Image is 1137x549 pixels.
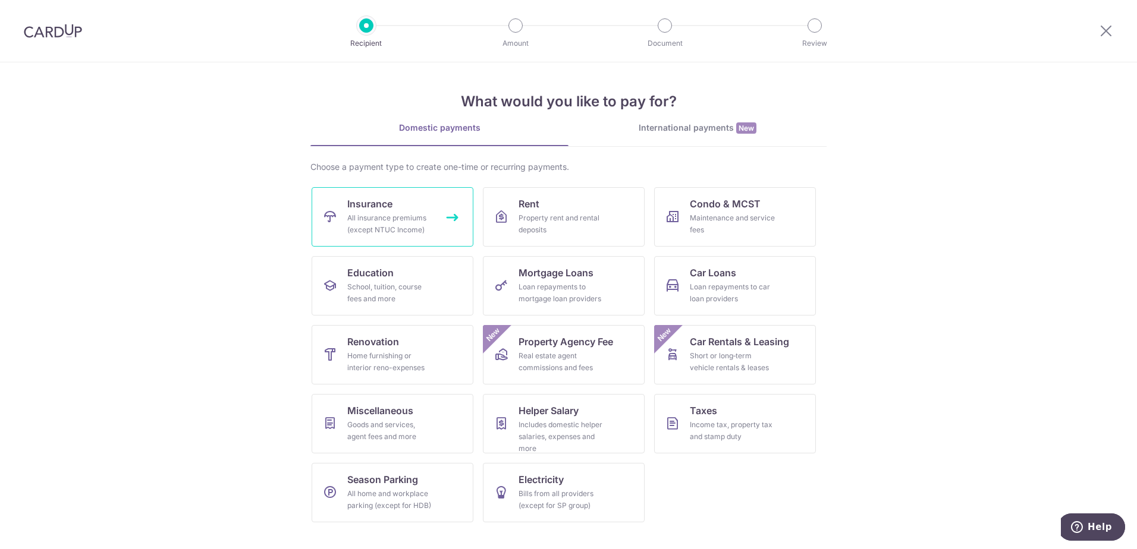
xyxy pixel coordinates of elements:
[347,266,394,280] span: Education
[483,325,645,384] a: Property Agency FeeReal estate agent commissions and feesNew
[312,256,473,315] a: EducationSchool, tuition, course fees and more
[654,394,816,453] a: TaxesIncome tax, property tax and stamp duty
[1061,513,1125,543] iframe: Opens a widget where you can find more information
[483,256,645,315] a: Mortgage LoansLoan repayments to mortgage loan providers
[24,24,82,38] img: CardUp
[310,161,827,173] div: Choose a payment type to create one-time or recurring payments.
[519,472,564,487] span: Electricity
[347,403,413,418] span: Miscellaneous
[472,37,560,49] p: Amount
[322,37,410,49] p: Recipient
[519,266,593,280] span: Mortgage Loans
[347,335,399,349] span: Renovation
[483,463,645,522] a: ElectricityBills from all providers (except for SP group)
[519,335,613,349] span: Property Agency Fee
[347,472,418,487] span: Season Parking
[347,212,433,236] div: All insurance premiums (except NTUC Income)
[347,350,433,374] div: Home furnishing or interior reno-expenses
[519,403,579,418] span: Helper Salary
[690,281,775,305] div: Loan repayments to car loan providers
[654,256,816,315] a: Car LoansLoan repayments to car loan providers
[310,91,827,112] h4: What would you like to pay for?
[312,187,473,247] a: InsuranceAll insurance premiums (except NTUC Income)
[312,394,473,453] a: MiscellaneousGoods and services, agent fees and more
[690,197,761,211] span: Condo & MCST
[347,488,433,512] div: All home and workplace parking (except for HDB)
[690,266,736,280] span: Car Loans
[310,122,568,134] div: Domestic payments
[347,281,433,305] div: School, tuition, course fees and more
[519,197,539,211] span: Rent
[519,350,604,374] div: Real estate agent commissions and fees
[771,37,859,49] p: Review
[690,419,775,443] div: Income tax, property tax and stamp duty
[654,325,816,384] a: Car Rentals & LeasingShort or long‑term vehicle rentals & leasesNew
[568,122,827,134] div: International payments
[519,212,604,236] div: Property rent and rental deposits
[519,488,604,512] div: Bills from all providers (except for SP group)
[483,325,503,345] span: New
[690,335,789,349] span: Car Rentals & Leasing
[27,8,51,19] span: Help
[312,463,473,522] a: Season ParkingAll home and workplace parking (except for HDB)
[654,187,816,247] a: Condo & MCSTMaintenance and service fees
[519,419,604,455] div: Includes domestic helper salaries, expenses and more
[690,350,775,374] div: Short or long‑term vehicle rentals & leases
[312,325,473,384] a: RenovationHome furnishing or interior reno-expenses
[347,419,433,443] div: Goods and services, agent fees and more
[519,281,604,305] div: Loan repayments to mortgage loan providers
[621,37,709,49] p: Document
[690,212,775,236] div: Maintenance and service fees
[655,325,674,345] span: New
[483,394,645,453] a: Helper SalaryIncludes domestic helper salaries, expenses and more
[347,197,392,211] span: Insurance
[483,187,645,247] a: RentProperty rent and rental deposits
[736,122,756,134] span: New
[690,403,717,418] span: Taxes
